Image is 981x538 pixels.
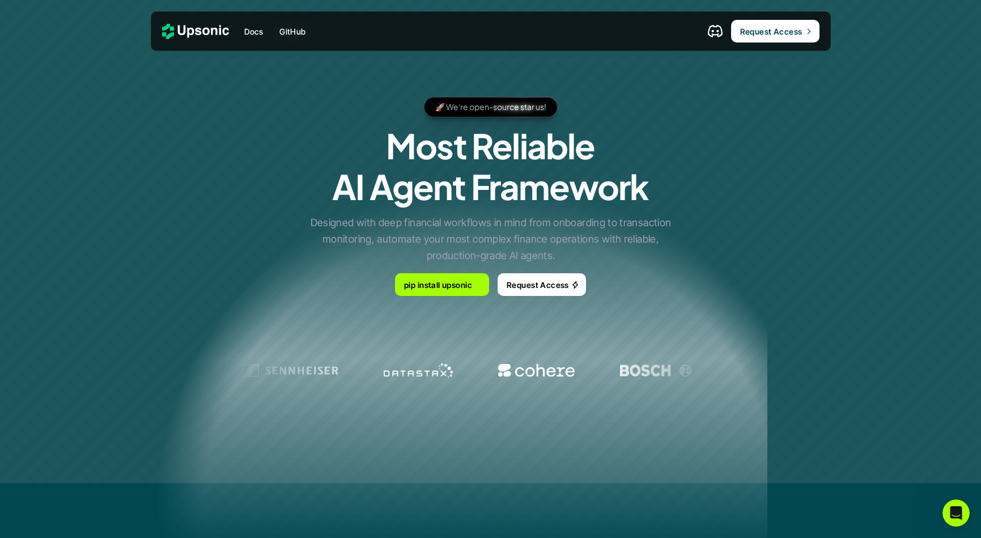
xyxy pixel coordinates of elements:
p: Request Access [507,279,569,291]
p: pip install upsonic [404,279,472,291]
h1: Most Reliable AI Agent Framework [332,125,649,207]
a: GitHub [273,21,313,41]
iframe: Intercom live chat [942,499,970,527]
a: Request Access [498,273,586,296]
a: Docs [237,21,270,41]
p: GitHub [279,26,306,37]
a: pip install upsonic [395,273,489,296]
a: 🚀 We're open-source star us!🚀 We're open-source star us!🚀 We're open-source star us!🚀 We're open-... [424,97,558,117]
p: Designed with deep financial workflows in mind from onboarding to transaction monitoring, automat... [307,215,675,264]
a: Request Access [731,20,819,43]
p: Request Access [740,26,802,37]
p: 🚀 We're open-source star us! [435,100,546,114]
p: Docs [244,26,264,37]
